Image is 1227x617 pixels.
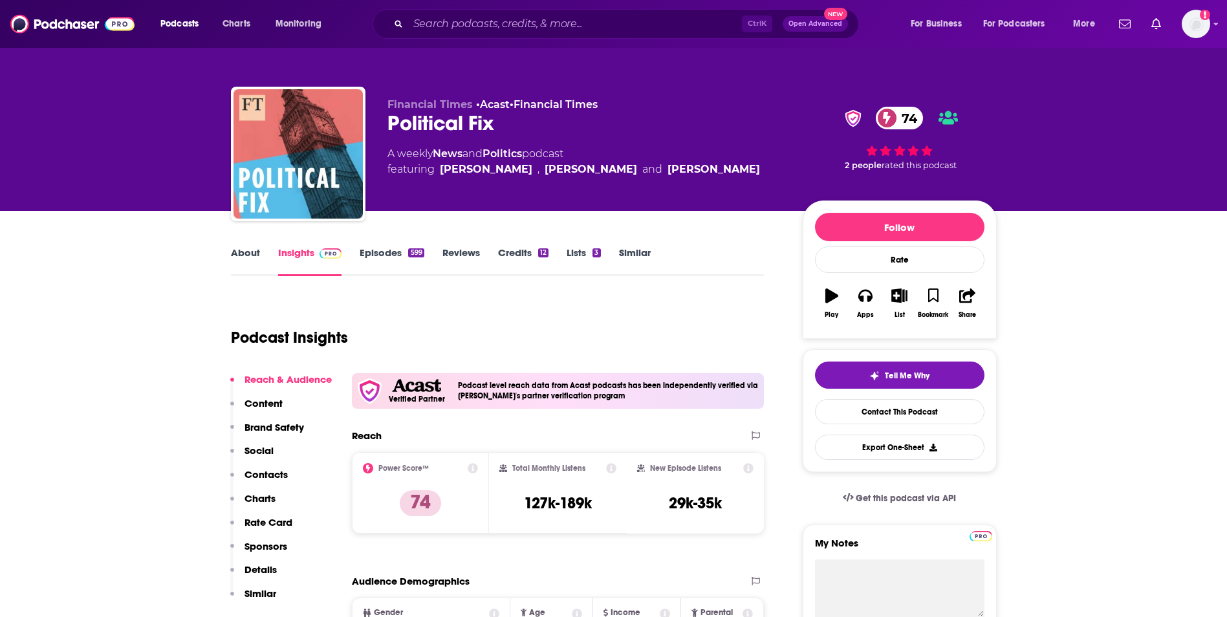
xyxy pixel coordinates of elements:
[619,246,651,276] a: Similar
[244,563,277,576] p: Details
[788,21,842,27] span: Open Advanced
[783,16,848,32] button: Open AdvancedNew
[882,280,916,327] button: List
[374,609,403,617] span: Gender
[400,490,441,516] p: 74
[230,444,274,468] button: Social
[160,15,199,33] span: Podcasts
[975,14,1064,34] button: open menu
[244,397,283,409] p: Content
[538,248,548,257] div: 12
[895,311,905,319] div: List
[10,12,135,36] img: Podchaser - Follow, Share and Rate Podcasts
[244,444,274,457] p: Social
[824,8,847,20] span: New
[815,246,984,273] div: Rate
[669,493,722,513] h3: 29k-35k
[230,373,332,397] button: Reach & Audience
[832,482,967,514] a: Get this podcast via API
[514,98,598,111] a: Financial Times
[545,162,637,177] a: George Parker
[408,248,424,257] div: 599
[592,248,600,257] div: 3
[889,107,924,129] span: 74
[1182,10,1210,38] img: User Profile
[959,311,976,319] div: Share
[230,397,283,421] button: Content
[1064,14,1111,34] button: open menu
[917,280,950,327] button: Bookmark
[498,246,548,276] a: Credits12
[244,492,276,504] p: Charts
[815,213,984,241] button: Follow
[668,162,760,177] a: Lucy Fisher
[320,248,342,259] img: Podchaser Pro
[244,516,292,528] p: Rate Card
[902,14,978,34] button: open menu
[352,429,382,442] h2: Reach
[230,492,276,516] button: Charts
[230,468,288,492] button: Contacts
[230,516,292,540] button: Rate Card
[387,98,473,111] span: Financial Times
[244,421,304,433] p: Brand Safety
[825,311,838,319] div: Play
[845,160,882,170] span: 2 people
[458,381,759,400] h4: Podcast level reach data from Acast podcasts has been independently verified via [PERSON_NAME]'s ...
[650,464,721,473] h2: New Episode Listens
[230,540,287,564] button: Sponsors
[849,280,882,327] button: Apps
[378,464,429,473] h2: Power Score™
[230,587,276,611] button: Similar
[392,379,441,393] img: Acast
[510,98,598,111] span: •
[876,107,924,129] a: 74
[357,378,382,404] img: verfied icon
[462,147,483,160] span: and
[223,15,250,33] span: Charts
[911,15,962,33] span: For Business
[983,15,1045,33] span: For Podcasters
[856,493,956,504] span: Get this podcast via API
[882,160,957,170] span: rated this podcast
[1182,10,1210,38] span: Logged in as cfurneaux
[231,246,260,276] a: About
[433,147,462,160] a: News
[815,537,984,559] label: My Notes
[385,9,871,39] div: Search podcasts, credits, & more...
[815,280,849,327] button: Play
[387,162,760,177] span: featuring
[567,246,600,276] a: Lists3
[611,609,640,617] span: Income
[244,587,276,600] p: Similar
[1073,15,1095,33] span: More
[233,89,363,219] img: Political Fix
[230,563,277,587] button: Details
[276,15,321,33] span: Monitoring
[360,246,424,276] a: Episodes599
[483,147,522,160] a: Politics
[970,529,992,541] a: Pro website
[1146,13,1166,35] a: Show notifications dropdown
[529,609,545,617] span: Age
[815,435,984,460] button: Export One-Sheet
[266,14,338,34] button: open menu
[642,162,662,177] span: and
[440,162,532,177] a: Sebastian Payne
[1182,10,1210,38] button: Show profile menu
[442,246,480,276] a: Reviews
[815,362,984,389] button: tell me why sparkleTell Me Why
[841,110,865,127] img: verified Badge
[524,493,592,513] h3: 127k-189k
[480,98,510,111] a: Acast
[803,98,997,179] div: verified Badge74 2 peoplerated this podcast
[389,395,445,403] h5: Verified Partner
[950,280,984,327] button: Share
[742,16,772,32] span: Ctrl K
[970,531,992,541] img: Podchaser Pro
[151,14,215,34] button: open menu
[244,540,287,552] p: Sponsors
[408,14,742,34] input: Search podcasts, credits, & more...
[1114,13,1136,35] a: Show notifications dropdown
